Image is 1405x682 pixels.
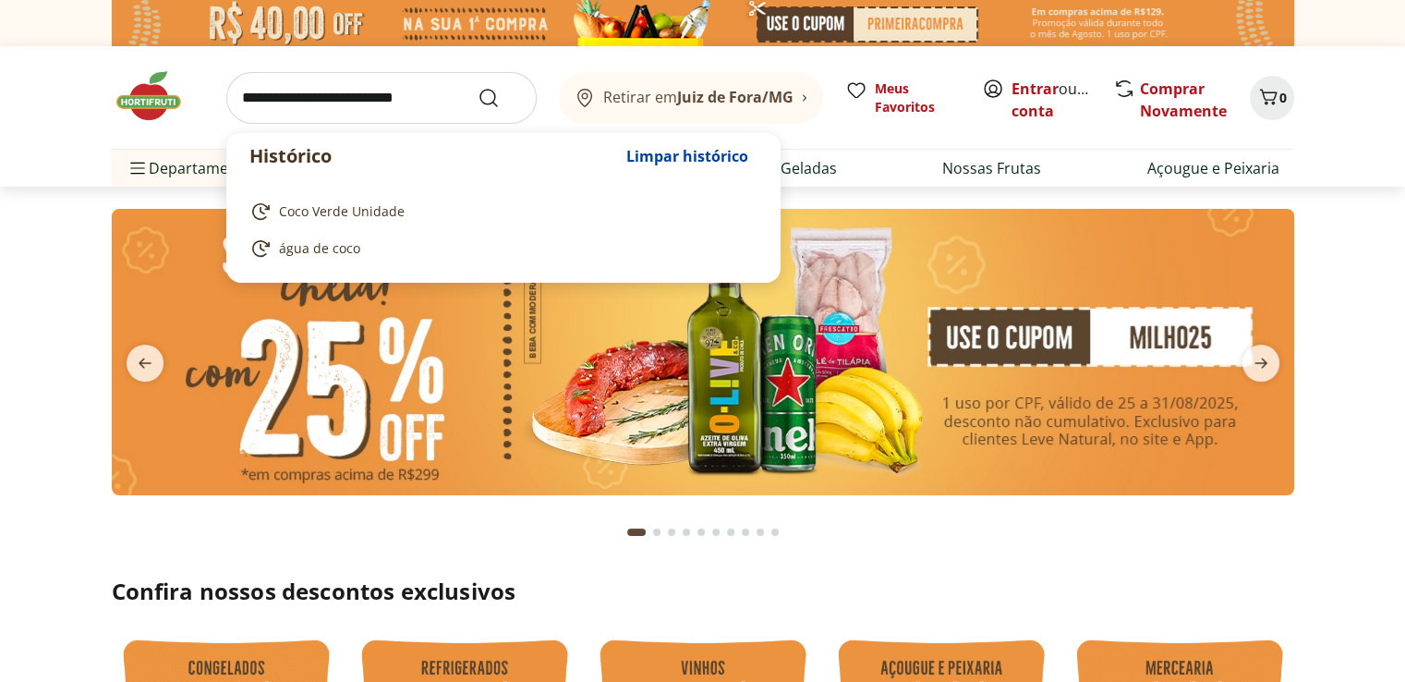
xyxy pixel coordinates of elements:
p: Histórico [249,143,617,169]
button: Limpar histórico [617,134,757,178]
a: Coco Verde Unidade [249,201,750,223]
button: Go to page 7 from fs-carousel [723,510,738,554]
span: ou [1011,78,1094,122]
button: Go to page 8 from fs-carousel [738,510,753,554]
button: Go to page 5 from fs-carousel [694,510,709,554]
button: Carrinho [1250,76,1294,120]
span: Meus Favoritos [875,79,960,116]
span: Retirar em [603,89,793,105]
span: água de coco [279,239,360,258]
a: Açougue e Peixaria [1146,157,1278,179]
a: Criar conta [1011,79,1113,121]
input: search [226,72,537,124]
button: Go to page 6 from fs-carousel [709,510,723,554]
a: Comprar Novamente [1140,79,1227,121]
button: Retirar emJuiz de Fora/MG [559,72,823,124]
button: Current page from fs-carousel [624,510,649,554]
a: Entrar [1011,79,1059,99]
button: Go to page 2 from fs-carousel [649,510,664,554]
img: Hortifruti [112,68,204,124]
span: 0 [1279,89,1287,106]
a: água de coco [249,237,750,260]
span: Departamentos [127,146,260,190]
button: Menu [127,146,149,190]
span: Limpar histórico [626,149,748,164]
button: Go to page 9 from fs-carousel [753,510,768,554]
a: Nossas Frutas [942,157,1041,179]
button: previous [112,345,178,382]
b: Juiz de Fora/MG [677,87,793,107]
button: Go to page 4 from fs-carousel [679,510,694,554]
span: Coco Verde Unidade [279,202,405,221]
button: Submit Search [478,87,522,109]
h2: Confira nossos descontos exclusivos [112,577,1294,606]
img: cupom [112,209,1294,495]
button: Go to page 3 from fs-carousel [664,510,679,554]
a: Meus Favoritos [845,79,960,116]
button: Go to page 10 from fs-carousel [768,510,782,554]
button: next [1228,345,1294,382]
